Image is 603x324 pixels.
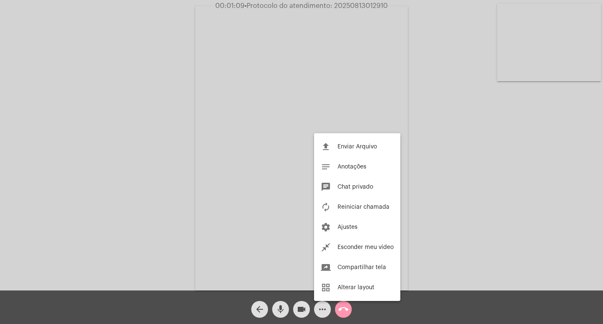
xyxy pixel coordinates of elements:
span: Esconder meu vídeo [338,244,394,250]
span: Anotações [338,164,366,170]
span: Ajustes [338,224,358,230]
mat-icon: autorenew [321,202,331,212]
mat-icon: notes [321,162,331,172]
mat-icon: close_fullscreen [321,242,331,252]
mat-icon: grid_view [321,283,331,293]
span: Enviar Arquivo [338,144,377,150]
mat-icon: chat [321,182,331,192]
mat-icon: file_upload [321,142,331,152]
span: Compartilhar tela [338,264,386,270]
span: Chat privado [338,184,373,190]
mat-icon: settings [321,222,331,232]
mat-icon: screen_share [321,262,331,272]
span: Reiniciar chamada [338,204,389,210]
span: Alterar layout [338,285,374,290]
